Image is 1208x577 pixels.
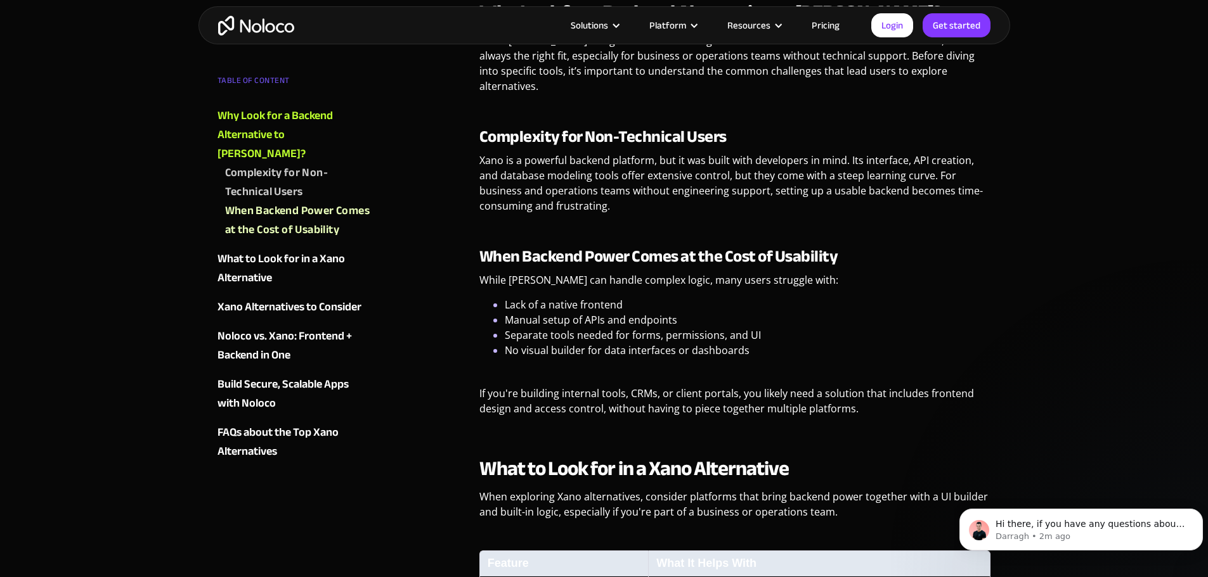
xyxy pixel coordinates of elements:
[633,17,711,34] div: Platform
[218,250,371,288] a: What to Look for in a Xano Alternative
[479,272,991,297] p: While [PERSON_NAME] can handle complex logic, many users struggle with:
[225,201,371,239] a: When Backend Power Comes at the Cost of Usability
[479,450,789,488] strong: What to Look for in a Xano Alternative
[796,17,855,34] a: Pricing
[711,17,796,34] div: Resources
[571,17,608,34] div: Solutions
[505,327,991,343] li: Separate tools needed for forms, permissions, and UI
[505,312,991,327] li: Manual setup of APIs and endpoints
[218,327,371,365] a: Noloco vs. Xano: Frontend + Backend in One
[218,375,371,413] a: Build Secure, Scalable Apps with Noloco
[479,386,991,426] p: If you're building internal tools, CRMs, or client portals, you likely need a solution that inclu...
[505,297,991,312] li: Lack of a native frontend
[555,17,633,34] div: Solutions
[479,241,838,272] strong: When Backend Power Comes at the Cost of Usability
[923,13,990,37] a: Get started
[871,13,913,37] a: Login
[505,343,991,373] li: No visual builder for data interfaces or dashboards
[218,298,361,317] div: Xano Alternatives to Consider
[648,550,990,576] th: What It Helps With
[954,482,1208,571] iframe: Intercom notifications message
[218,106,371,163] a: Why Look for a Backend Alternative to [PERSON_NAME]?
[218,298,371,317] a: Xano Alternatives to Consider
[479,550,648,576] th: Feature
[479,153,991,223] p: Xano is a powerful backend platform, but it was built with developers in mind. Its interface, API...
[649,17,686,34] div: Platform
[479,33,991,103] p: While [PERSON_NAME] has gained traction as a go-to backend for no-code and low-code builders, it'...
[218,71,371,96] div: TABLE OF CONTENT
[727,17,770,34] div: Resources
[225,163,371,201] a: Complexity for Non-Technical Users
[218,423,371,461] a: FAQs about the Top Xano Alternatives
[479,121,727,152] strong: Complexity for Non-Technical Users
[218,16,294,35] a: home
[479,489,991,529] p: When exploring Xano alternatives, consider platforms that bring backend power together with a UI ...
